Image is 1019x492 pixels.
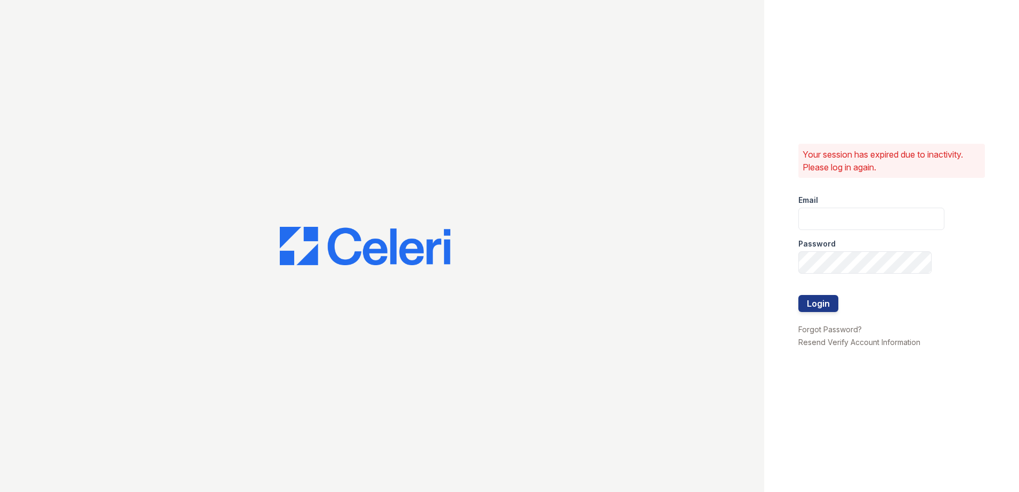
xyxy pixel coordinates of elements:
[798,195,818,206] label: Email
[280,227,450,265] img: CE_Logo_Blue-a8612792a0a2168367f1c8372b55b34899dd931a85d93a1a3d3e32e68fde9ad4.png
[798,295,838,312] button: Login
[798,239,836,249] label: Password
[798,325,862,334] a: Forgot Password?
[798,338,920,347] a: Resend Verify Account Information
[803,148,981,174] p: Your session has expired due to inactivity. Please log in again.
